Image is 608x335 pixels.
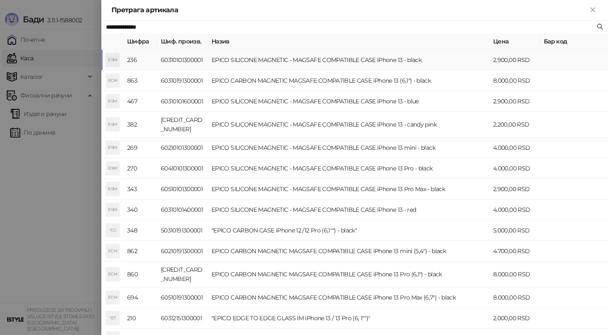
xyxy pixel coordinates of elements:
[490,200,540,220] td: 4.000,00 RSD
[208,287,490,308] td: EPICO CARBON MAGNETIC MAGSAFE COMPATIBLE CASE iPhone 13 Pro Max (6,7") - black
[208,112,490,138] td: EPICO SILICONE MAGNETIC - MAGSAFE COMPATIBLE CASE iPhone 13 - candy pink
[106,224,119,237] div: "CC
[106,311,119,325] div: "ET
[208,91,490,112] td: EPICO SILICONE MAGNETIC - MAGSAFE COMPATIBLE CASE iPhone 13 - blue
[490,91,540,112] td: 2.900,00 RSD
[157,262,208,287] td: [CREDIT_CARD_NUMBER]
[106,53,119,67] div: ESM
[208,158,490,179] td: EPICO SILICONE MAGNETIC - MAGSAFE COMPATIBLE CASE iPhone 13 Pro - black
[106,267,119,281] div: ECM
[588,5,598,15] button: Close
[540,33,608,50] th: Бар код
[490,262,540,287] td: 8.000,00 RSD
[106,291,119,304] div: ECM
[106,182,119,196] div: ESM
[124,138,157,158] td: 269
[490,70,540,91] td: 8.000,00 RSD
[208,308,490,329] td: "EPICO EDGE TO EDGE GLASS IM iPhone 13 / 13 Pro (6, 1"")"
[106,141,119,154] div: ESM
[111,5,588,15] div: Претрага артикала
[106,162,119,175] div: ESM
[208,200,490,220] td: EPICO SILICONE MAGNETIC - MAGSAFE COMPATIBLE CASE iPhone 13 - red
[208,70,490,91] td: EPICO CARBON MAGNETIC MAGSAFE COMPATIBLE CASE iPhone 13 (6,1") - black
[124,262,157,287] td: 860
[208,220,490,241] td: "EPICO CARBON CASE iPhone 12 /12 Pro (6,1"") - black"
[124,241,157,262] td: 862
[157,158,208,179] td: 60410101300001
[490,179,540,200] td: 2.900,00 RSD
[490,138,540,158] td: 4.000,00 RSD
[490,33,540,50] th: Цена
[157,50,208,70] td: 60310101300001
[124,158,157,179] td: 270
[106,244,119,258] div: ECM
[124,200,157,220] td: 340
[124,287,157,308] td: 694
[490,220,540,241] td: 5.000,00 RSD
[157,287,208,308] td: 60510191300001
[208,179,490,200] td: EPICO SILICONE MAGNETIC - MAGSAFE COMPATIBLE CASE iPhone 13 Pro Max - black
[106,74,119,87] div: ECM
[490,50,540,70] td: 2.900,00 RSD
[157,70,208,91] td: 60310191300001
[124,33,157,50] th: Шифра
[106,203,119,216] div: ESM
[106,118,119,131] div: ESM
[157,179,208,200] td: 60510101300001
[157,91,208,112] td: 60310101600001
[208,138,490,158] td: EPICO SILICONE MAGNETIC - MAGSAFE COMPATIBLE CASE iPhone 13 mini - black
[157,200,208,220] td: 60310101400001
[157,33,208,50] th: Шиф. произв.
[157,308,208,329] td: 60312151300001
[124,70,157,91] td: 863
[490,112,540,138] td: 2.200,00 RSD
[157,112,208,138] td: [CREDIT_CARD_NUMBER]
[490,158,540,179] td: 4.000,00 RSD
[106,95,119,108] div: ESM
[208,50,490,70] td: EPICO SILICONE MAGNETIC - MAGSAFE COMPATIBLE CASE iPhone 13 - black
[157,220,208,241] td: 50310191300001
[490,241,540,262] td: 4.700,00 RSD
[157,241,208,262] td: 60210191300001
[490,287,540,308] td: 8.000,00 RSD
[124,91,157,112] td: 467
[208,262,490,287] td: EPICO CARBON MAGNETIC MAGSAFE COMPATIBLE CASE iPhone 13 Pro (6,1") - black
[208,241,490,262] td: EPICO CARBON MAGNETIC MAGSAFE COMPATIBLE CASE iPhone 13 mini (5,4") - black
[124,179,157,200] td: 343
[124,50,157,70] td: 236
[124,220,157,241] td: 348
[124,112,157,138] td: 382
[490,308,540,329] td: 2.000,00 RSD
[157,138,208,158] td: 60210101300001
[124,308,157,329] td: 210
[208,33,490,50] th: Назив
